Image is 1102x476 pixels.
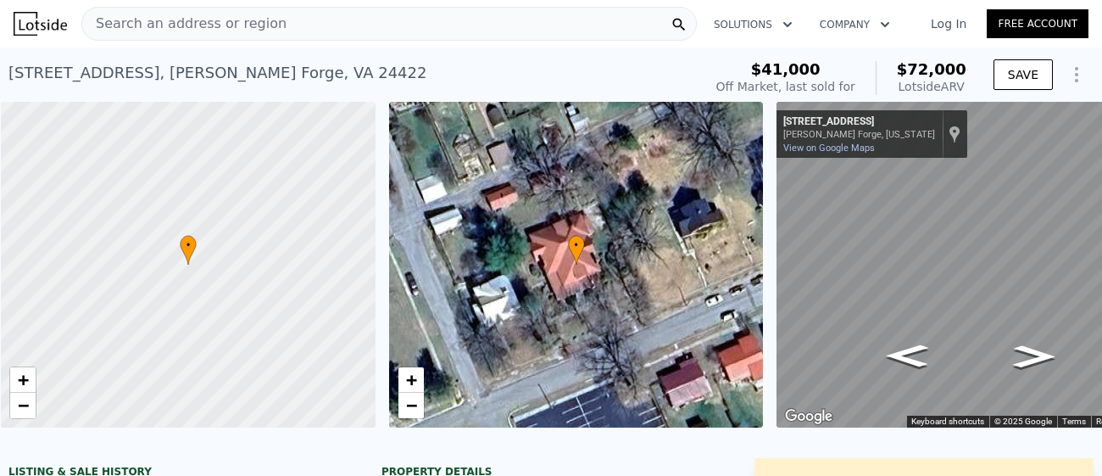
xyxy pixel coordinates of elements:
div: [STREET_ADDRESS] [783,115,935,129]
img: Lotside [14,12,67,36]
span: + [405,369,416,390]
path: Go Southwest, Alleghany St [868,339,946,372]
a: Show location on map [949,125,960,143]
span: $72,000 [897,60,966,78]
button: SAVE [993,59,1053,90]
a: View on Google Maps [783,143,875,154]
span: Search an address or region [82,14,287,34]
a: Open this area in Google Maps (opens a new window) [781,406,837,428]
div: • [180,235,197,265]
span: $41,000 [751,60,821,78]
span: − [405,395,416,416]
a: Zoom out [10,393,36,418]
button: Show Options [1060,58,1094,92]
span: − [18,395,29,416]
span: • [568,238,585,253]
span: + [18,369,29,390]
span: © 2025 Google [994,417,1052,426]
a: Zoom in [398,367,424,393]
div: • [568,235,585,265]
button: Company [806,9,904,40]
a: Terms (opens in new tab) [1062,417,1086,426]
button: Solutions [700,9,806,40]
div: [PERSON_NAME] Forge, [US_STATE] [783,129,935,140]
path: Go Northeast, Alleghany St [995,340,1073,373]
div: Lotside ARV [897,78,966,95]
div: Off Market, last sold for [716,78,855,95]
a: Zoom in [10,367,36,393]
a: Log In [910,15,987,32]
a: Free Account [987,9,1088,38]
div: [STREET_ADDRESS] , [PERSON_NAME] Forge , VA 24422 [8,61,426,85]
button: Keyboard shortcuts [911,416,984,428]
a: Zoom out [398,393,424,418]
span: • [180,238,197,253]
img: Google [781,406,837,428]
